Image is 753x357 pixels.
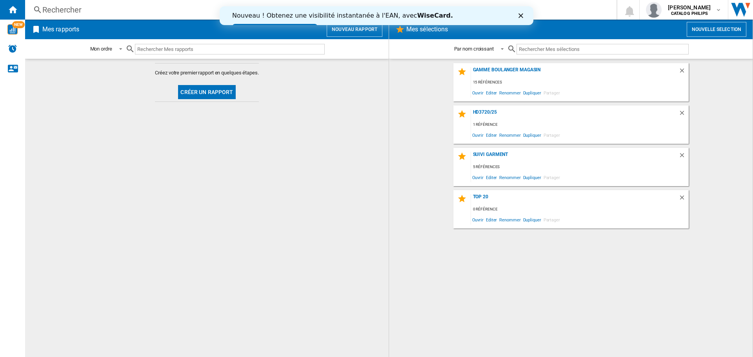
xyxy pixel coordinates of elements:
[687,22,746,37] button: Nouvelle selection
[485,130,498,140] span: Editer
[178,85,235,99] button: Créer un rapport
[327,22,382,37] button: Nouveau rapport
[471,78,689,87] div: 15 références
[471,194,678,205] div: TOP 20
[471,87,485,98] span: Ouvrir
[542,172,561,183] span: Partager
[522,214,542,225] span: Dupliquer
[498,130,522,140] span: Renommer
[678,194,689,205] div: Supprimer
[678,109,689,120] div: Supprimer
[542,87,561,98] span: Partager
[522,130,542,140] span: Dupliquer
[542,130,561,140] span: Partager
[668,4,711,11] span: [PERSON_NAME]
[12,21,25,28] span: NEW
[90,46,112,52] div: Mon ordre
[498,87,522,98] span: Renommer
[7,24,18,34] img: wise-card.svg
[299,7,307,12] div: Fermer
[485,172,498,183] span: Editer
[13,18,98,27] a: Essayez dès maintenant !
[471,109,678,120] div: HD3720/25
[471,214,485,225] span: Ouvrir
[498,172,522,183] span: Renommer
[471,152,678,162] div: SUIVI GARMENT
[671,11,708,16] b: CATALOG PHILIPS
[678,152,689,162] div: Supprimer
[471,67,678,78] div: Gamme Boulanger Magasin
[542,214,561,225] span: Partager
[498,214,522,225] span: Renommer
[405,22,449,37] h2: Mes sélections
[646,2,662,18] img: profile.jpg
[471,120,689,130] div: 1 référence
[471,130,485,140] span: Ouvrir
[471,172,485,183] span: Ouvrir
[454,46,494,52] div: Par nom croissant
[522,172,542,183] span: Dupliquer
[41,22,81,37] h2: Mes rapports
[8,44,17,53] img: alerts-logo.svg
[517,44,689,54] input: Rechercher Mes sélections
[220,6,533,25] iframe: Intercom live chat bannière
[678,67,689,78] div: Supprimer
[522,87,542,98] span: Dupliquer
[42,4,596,15] div: Rechercher
[155,69,258,76] span: Créez votre premier rapport en quelques étapes.
[485,87,498,98] span: Editer
[471,162,689,172] div: 5 références
[471,205,689,214] div: 0 référence
[485,214,498,225] span: Editer
[135,44,325,54] input: Rechercher Mes rapports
